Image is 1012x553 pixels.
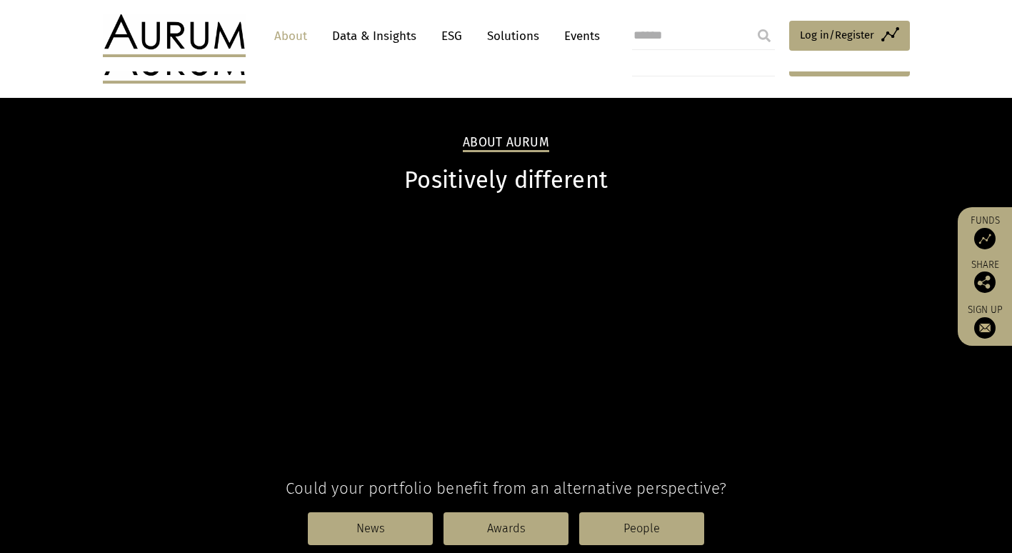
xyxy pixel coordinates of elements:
[974,317,996,339] img: Sign up to our newsletter
[463,135,549,152] h2: About Aurum
[800,26,874,44] span: Log in/Register
[557,23,600,49] a: Events
[965,304,1005,339] a: Sign up
[103,14,246,57] img: Aurum
[974,228,996,249] img: Access Funds
[789,21,910,51] a: Log in/Register
[325,23,424,49] a: Data & Insights
[103,479,910,498] h4: Could your portfolio benefit from an alternative perspective?
[974,271,996,293] img: Share this post
[267,23,314,49] a: About
[965,214,1005,249] a: Funds
[434,23,469,49] a: ESG
[579,512,704,545] a: People
[480,23,546,49] a: Solutions
[444,512,568,545] a: Awards
[308,512,433,545] a: News
[103,166,910,194] h1: Positively different
[750,21,778,50] input: Submit
[965,260,1005,293] div: Share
